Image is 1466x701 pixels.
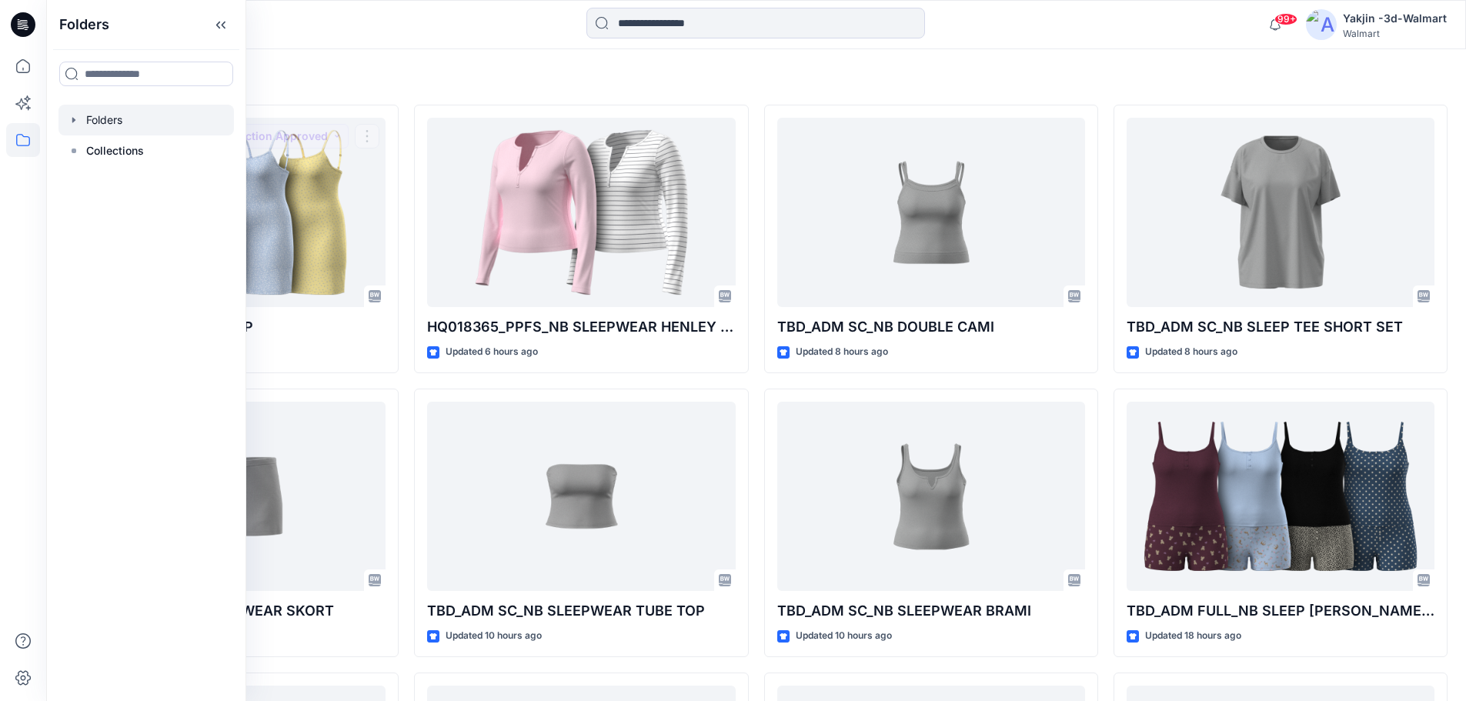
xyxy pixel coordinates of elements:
h4: Styles [65,71,1448,89]
p: Collections [86,142,144,160]
p: Updated 10 hours ago [796,628,892,644]
div: Yakjin -3d-Walmart [1343,9,1447,28]
p: TBD_ADM SC_NB SLEEP TEE SHORT SET [1127,316,1434,338]
p: TBD_ADM SC_NB SLEEPWEAR BRAMI [777,600,1085,622]
a: TBD_ADM SC_NB DOUBLE CAMI [777,118,1085,308]
p: HQ018365_PPFS_NB SLEEPWEAR HENLEY TOP [427,316,735,338]
a: TBD_ADM FULL_NB SLEEP CAMI BOXER SET [1127,402,1434,592]
a: TBD_ADM SC_NB SLEEPWEAR TUBE TOP [427,402,735,592]
div: Walmart [1343,28,1447,39]
a: TBD_ADM SC_NB SLEEPWEAR BRAMI [777,402,1085,592]
img: avatar [1306,9,1337,40]
p: Updated 6 hours ago [446,344,538,360]
p: Updated 10 hours ago [446,628,542,644]
p: TBD_ADM FULL_NB SLEEP [PERSON_NAME] SET [1127,600,1434,622]
a: HQ018365_PPFS_NB SLEEPWEAR HENLEY TOP [427,118,735,308]
p: Updated 8 hours ago [1145,344,1237,360]
p: TBD_ADM SC_NB DOUBLE CAMI [777,316,1085,338]
p: Updated 18 hours ago [1145,628,1241,644]
span: 99+ [1274,13,1297,25]
a: TBD_ADM SC_NB SLEEP TEE SHORT SET [1127,118,1434,308]
p: TBD_ADM SC_NB SLEEPWEAR TUBE TOP [427,600,735,622]
p: Updated 8 hours ago [796,344,888,360]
